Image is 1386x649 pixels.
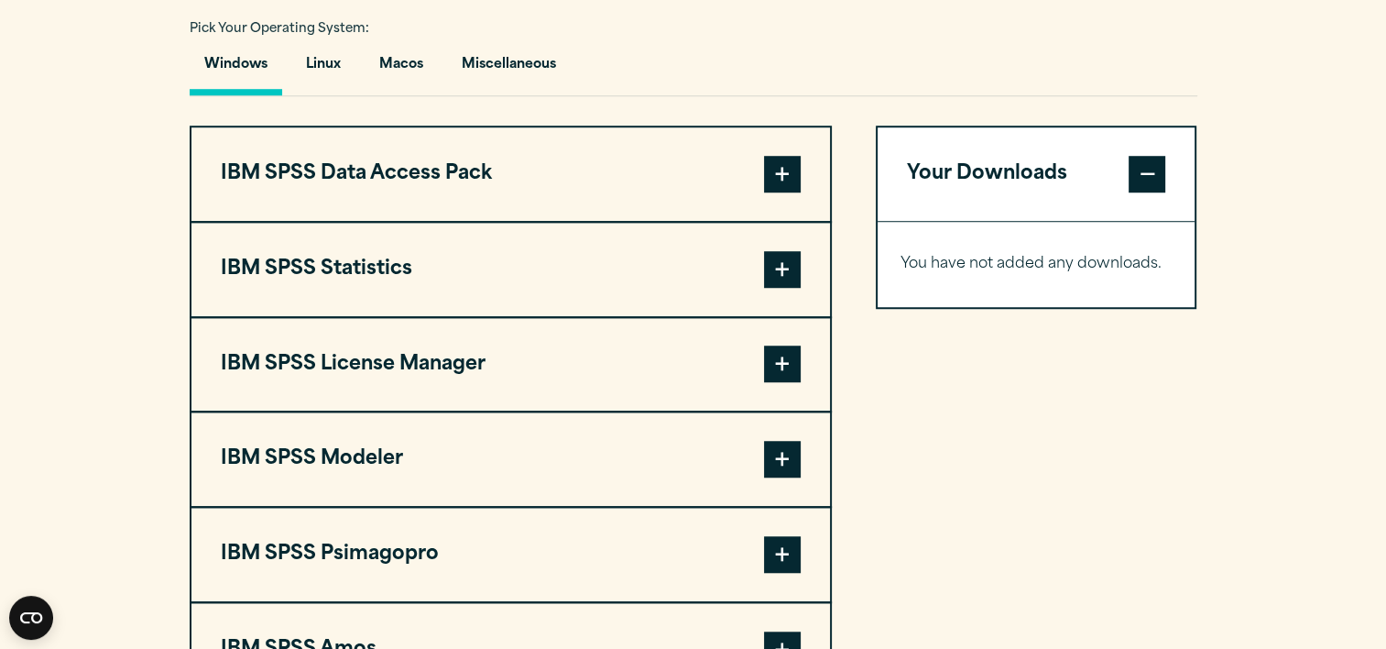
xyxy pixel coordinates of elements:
[191,508,830,601] button: IBM SPSS Psimagopro
[9,596,53,640] button: Open CMP widget
[878,127,1195,221] button: Your Downloads
[878,221,1195,307] div: Your Downloads
[365,43,438,95] button: Macos
[191,412,830,506] button: IBM SPSS Modeler
[190,23,369,35] span: Pick Your Operating System:
[900,251,1173,278] p: You have not added any downloads.
[291,43,355,95] button: Linux
[447,43,571,95] button: Miscellaneous
[190,43,282,95] button: Windows
[191,223,830,316] button: IBM SPSS Statistics
[191,318,830,412] button: IBM SPSS License Manager
[191,127,830,221] button: IBM SPSS Data Access Pack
